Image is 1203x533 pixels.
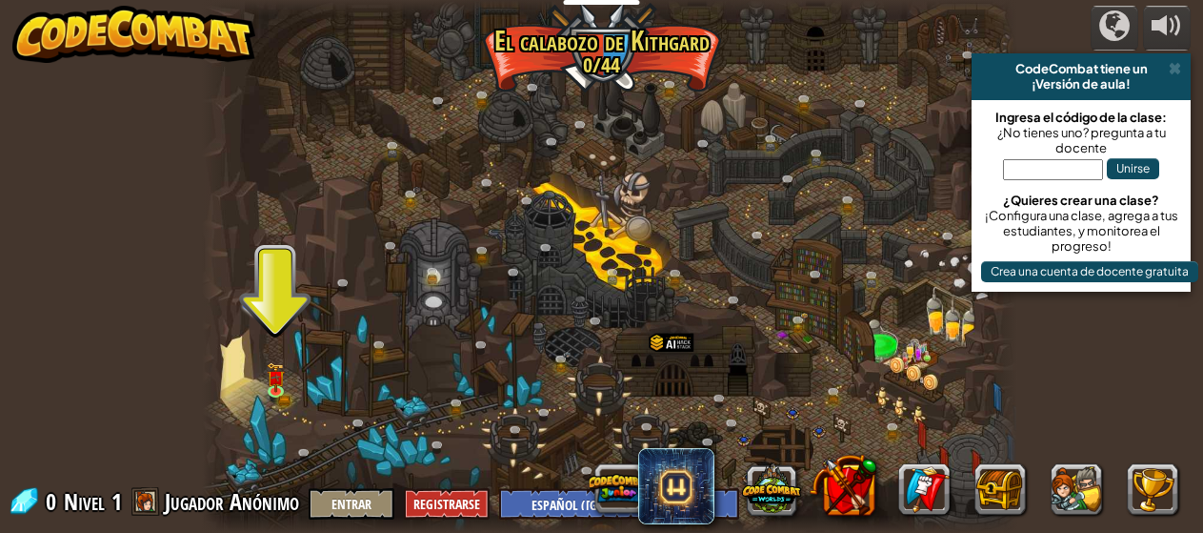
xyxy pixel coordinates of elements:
button: Registrarse [404,488,490,520]
div: CodeCombat tiene un [979,61,1183,76]
button: Crea una cuenta de docente gratuita [981,261,1198,282]
img: level-banner-unlock.png [267,362,285,392]
span: 1 [111,486,122,517]
img: CodeCombat - Learn how to code by playing a game [12,6,256,63]
img: portrait.png [563,351,571,358]
span: Jugador Anónimo [165,486,299,517]
button: Entrar [309,488,394,520]
img: portrait.png [411,186,420,193]
button: Campañas [1091,6,1138,51]
div: ¿No tienes uno? pregunta a tu docente [981,125,1181,155]
img: portrait.png [271,374,281,381]
div: Ingresa el código de la clase: [981,110,1181,125]
button: Unirse [1107,158,1159,179]
div: ¿Quieres crear una clase? [981,193,1181,208]
div: ¡Configura una clase, agrega a tus estudiantes, y monitorea el progreso! [981,208,1181,254]
button: Ajustar el volúmen [1143,6,1191,51]
div: ¡Versión de aula! [979,76,1183,92]
img: portrait.png [799,313,808,319]
span: Nivel [64,486,105,518]
span: 0 [46,486,62,517]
